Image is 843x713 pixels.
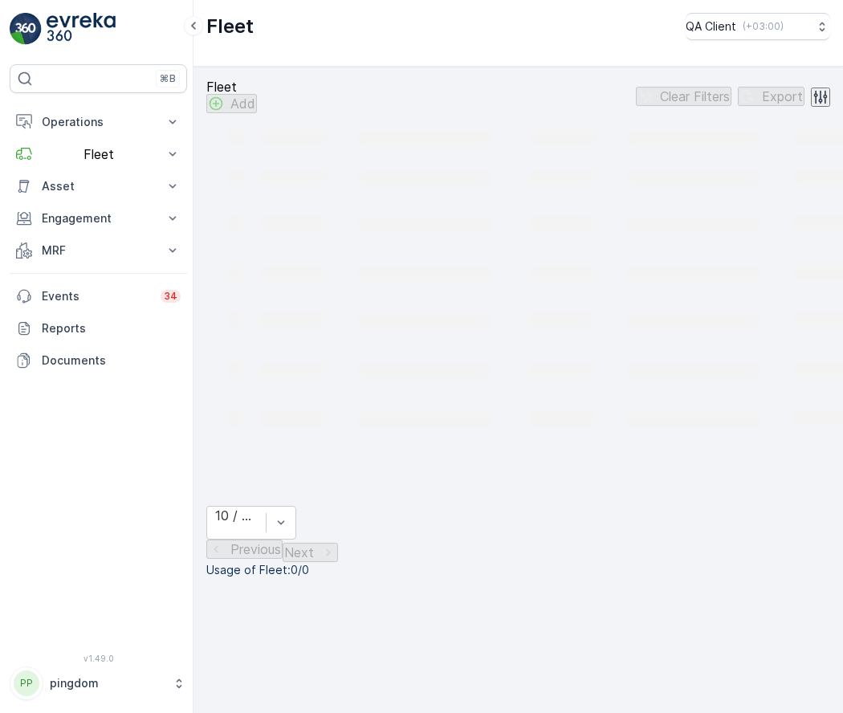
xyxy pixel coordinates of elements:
p: Reports [42,320,181,336]
button: Previous [206,540,283,559]
p: Fleet [42,147,155,161]
p: Asset [42,178,155,194]
button: Asset [10,170,187,202]
button: QA Client(+03:00) [686,13,830,40]
button: MRF [10,234,187,267]
p: Clear Filters [660,89,730,104]
p: Fleet [206,14,254,39]
p: Engagement [42,210,155,226]
p: Operations [42,114,155,130]
p: MRF [42,242,155,259]
div: 10 / Page [215,508,258,523]
a: Documents [10,344,187,377]
p: Export [762,89,803,104]
button: Clear Filters [636,87,731,106]
img: logo [10,13,42,45]
button: Fleet [10,138,187,170]
p: Documents [42,352,181,369]
p: ( +03:00 ) [743,20,784,33]
p: Usage of Fleet : 0/0 [206,562,830,578]
button: Engagement [10,202,187,234]
p: QA Client [686,18,736,35]
div: PP [14,670,39,696]
button: PPpingdom [10,666,187,700]
p: Fleet [206,79,257,94]
p: Events [42,288,151,304]
a: Events34 [10,280,187,312]
img: logo_light-DOdMpM7g.png [47,13,116,45]
p: 34 [164,290,177,303]
p: Add [230,96,255,111]
p: Next [284,545,314,560]
a: Reports [10,312,187,344]
span: v 1.49.0 [10,654,187,663]
button: Export [738,87,804,106]
button: Operations [10,106,187,138]
p: ⌘B [160,72,176,85]
p: Previous [230,542,281,556]
button: Add [206,94,257,113]
p: pingdom [50,675,165,691]
button: Next [283,543,338,562]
